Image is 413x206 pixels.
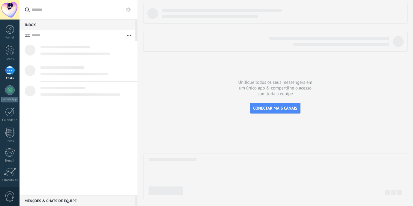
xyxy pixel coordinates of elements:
div: Listas [1,139,19,143]
button: CONECTAR MAIS CANAIS [250,103,301,114]
div: Painel [1,36,19,40]
div: WhatsApp [1,97,18,102]
div: Estatísticas [1,178,19,182]
span: CONECTAR MAIS CANAIS [253,105,297,111]
div: Chats [1,77,19,80]
div: Menções & Chats de equipe [20,195,135,206]
div: Inbox [20,19,135,30]
div: Calendário [1,118,19,122]
div: E-mail [1,159,19,163]
div: Leads [1,57,19,61]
